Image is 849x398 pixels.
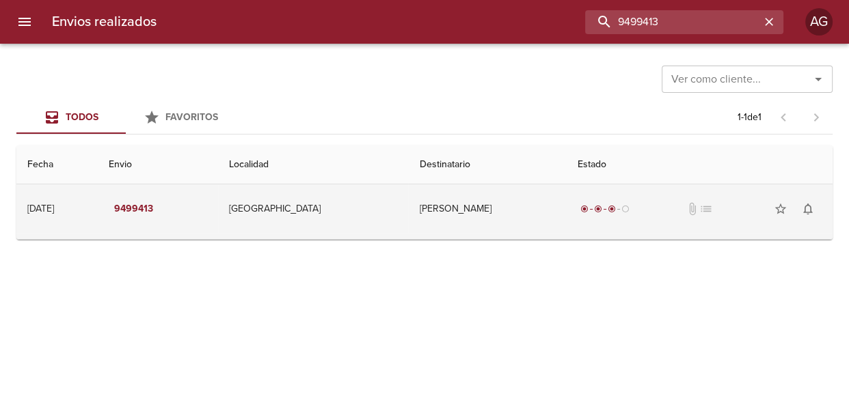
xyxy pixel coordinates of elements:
span: Favoritos [165,111,218,123]
span: star_border [774,202,787,216]
p: 1 - 1 de 1 [738,111,762,124]
h6: Envios realizados [52,11,157,33]
button: menu [8,5,41,38]
div: En viaje [578,202,632,216]
span: No tiene documentos adjuntos [686,202,699,216]
span: radio_button_checked [594,205,602,213]
button: 9499413 [109,197,159,222]
span: radio_button_checked [580,205,589,213]
div: Tabs Envios [16,101,235,134]
input: buscar [585,10,760,34]
span: Pagina anterior [767,110,800,124]
div: [DATE] [27,203,54,214]
span: radio_button_checked [608,205,616,213]
em: 9499413 [114,201,153,218]
td: [PERSON_NAME] [408,184,566,233]
span: notifications_none [801,202,815,216]
span: No tiene pedido asociado [699,202,713,216]
th: Fecha [16,145,98,184]
th: Localidad [218,145,408,184]
div: AG [805,8,833,35]
button: Agregar a favoritos [767,195,794,223]
span: radio_button_unchecked [621,205,630,213]
th: Destinatario [408,145,566,184]
div: Abrir información de usuario [805,8,833,35]
button: Abrir [809,70,828,89]
th: Envio [98,145,218,184]
span: Pagina siguiente [800,101,833,134]
table: Tabla de envíos del cliente [16,145,833,240]
td: [GEOGRAPHIC_DATA] [218,184,408,233]
button: Activar notificaciones [794,195,822,223]
span: Todos [66,111,98,123]
th: Estado [567,145,833,184]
